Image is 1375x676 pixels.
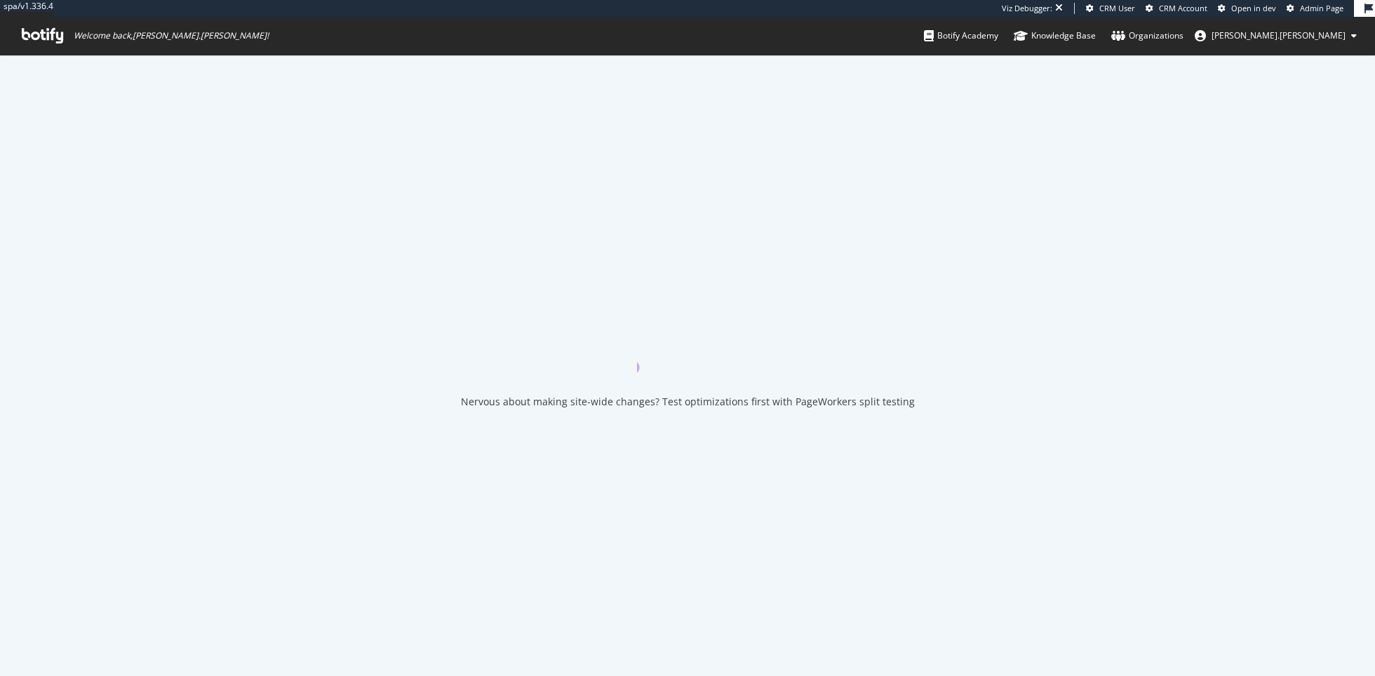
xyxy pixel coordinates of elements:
a: Open in dev [1218,3,1276,14]
a: CRM User [1086,3,1135,14]
a: Botify Academy [924,17,998,55]
div: Nervous about making site-wide changes? Test optimizations first with PageWorkers split testing [461,395,915,409]
button: [PERSON_NAME].[PERSON_NAME] [1183,25,1368,47]
div: Botify Academy [924,29,998,43]
a: Organizations [1111,17,1183,55]
div: Viz Debugger: [1002,3,1052,14]
a: Knowledge Base [1014,17,1096,55]
span: Admin Page [1300,3,1343,13]
div: Organizations [1111,29,1183,43]
span: CRM User [1099,3,1135,13]
span: Open in dev [1231,3,1276,13]
div: Knowledge Base [1014,29,1096,43]
span: CRM Account [1159,3,1207,13]
span: ryan.flanagan [1212,29,1346,41]
div: animation [637,322,738,372]
a: Admin Page [1287,3,1343,14]
span: Welcome back, [PERSON_NAME].[PERSON_NAME] ! [74,30,269,41]
a: CRM Account [1146,3,1207,14]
